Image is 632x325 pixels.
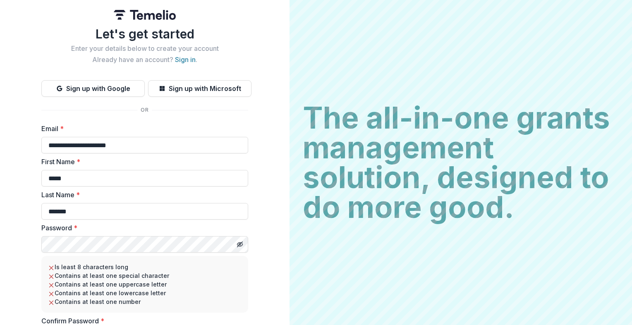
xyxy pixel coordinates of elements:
li: Contains at least one special character [48,271,242,280]
h2: Enter your details below to create your account [41,45,248,53]
a: Sign in [175,55,196,64]
button: Toggle password visibility [233,238,247,251]
li: Is least 8 characters long [48,263,242,271]
li: Contains at least one lowercase letter [48,289,242,297]
img: Temelio [114,10,176,20]
li: Contains at least one uppercase letter [48,280,242,289]
label: Password [41,223,243,233]
h1: Let's get started [41,26,248,41]
label: Email [41,124,243,134]
label: First Name [41,157,243,167]
li: Contains at least one number [48,297,242,306]
button: Sign up with Google [41,80,145,97]
button: Sign up with Microsoft [148,80,251,97]
label: Last Name [41,190,243,200]
h2: Already have an account? . [41,56,248,64]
